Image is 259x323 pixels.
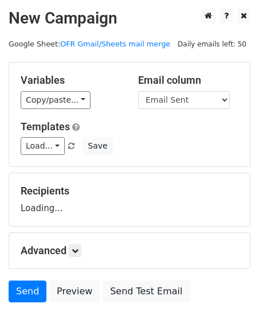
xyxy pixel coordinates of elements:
[83,137,112,155] button: Save
[174,40,250,48] a: Daily emails left: 50
[21,244,238,257] h5: Advanced
[103,281,190,302] a: Send Test Email
[9,281,46,302] a: Send
[21,137,65,155] a: Load...
[60,40,170,48] a: OFR Gmail/Sheets mail merge
[9,9,250,28] h2: New Campaign
[21,120,70,133] a: Templates
[21,91,91,109] a: Copy/paste...
[21,185,238,197] h5: Recipients
[174,38,250,50] span: Daily emails left: 50
[21,185,238,215] div: Loading...
[21,74,121,87] h5: Variables
[49,281,100,302] a: Preview
[9,40,170,48] small: Google Sheet:
[138,74,238,87] h5: Email column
